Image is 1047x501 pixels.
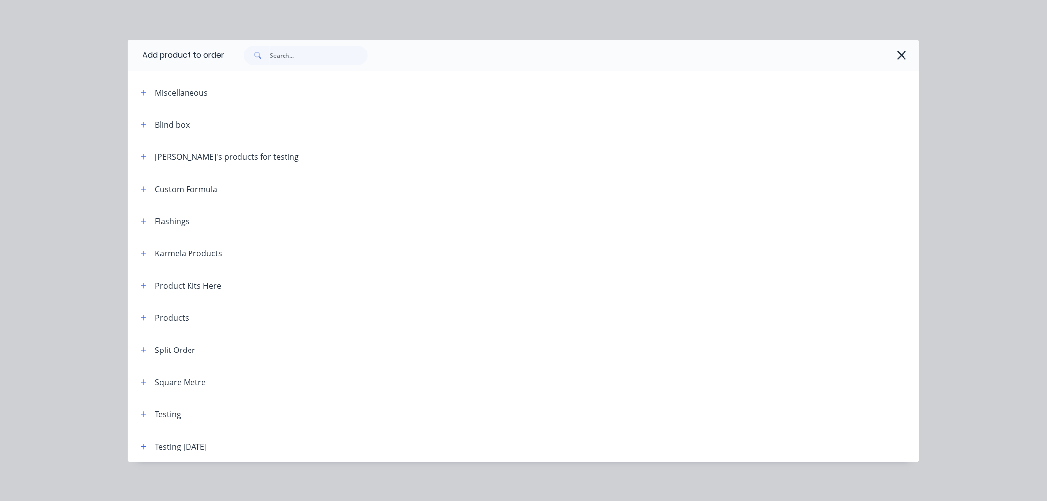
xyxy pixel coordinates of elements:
[155,376,206,388] div: Square Metre
[155,151,299,163] div: [PERSON_NAME]'s products for testing
[155,408,181,420] div: Testing
[155,280,221,292] div: Product Kits Here
[155,183,217,195] div: Custom Formula
[155,248,222,259] div: Karmela Products
[270,46,368,65] input: Search...
[155,215,190,227] div: Flashings
[155,87,208,99] div: Miscellaneous
[155,441,207,452] div: Testing [DATE]
[155,344,195,356] div: Split Order
[128,40,224,71] div: Add product to order
[155,119,190,131] div: Blind box
[155,312,189,324] div: Products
